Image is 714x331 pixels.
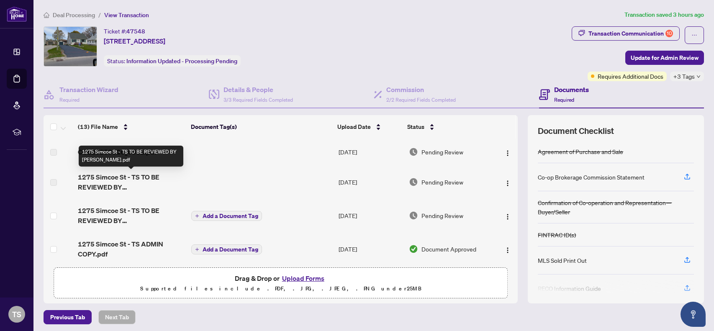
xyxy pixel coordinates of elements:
[409,147,418,157] img: Document Status
[23,13,41,20] div: v 4.0.25
[554,85,589,95] h4: Documents
[126,28,145,35] span: 47548
[501,175,514,189] button: Logo
[104,11,149,19] span: View Transaction
[223,97,293,103] span: 3/3 Required Fields Completed
[665,30,673,37] div: 10
[53,11,95,19] span: Deal Processing
[23,49,29,55] img: tab_domain_overview_orange.svg
[44,12,49,18] span: home
[572,26,680,41] button: Transaction Communication10
[691,32,697,38] span: ellipsis
[104,55,241,67] div: Status:
[335,232,406,266] td: [DATE]
[538,198,694,216] div: Confirmation of Co-operation and Representation—Buyer/Seller
[235,273,327,284] span: Drag & Drop or
[83,49,90,55] img: tab_keywords_by_traffic_grey.svg
[504,180,511,187] img: Logo
[538,147,623,156] div: Agreement of Purchase and Sale
[386,85,456,95] h4: Commission
[681,302,706,327] button: Open asap
[501,209,514,222] button: Logo
[538,256,587,265] div: MLS Sold Print Out
[280,273,327,284] button: Upload Forms
[696,74,701,79] span: down
[421,177,463,187] span: Pending Review
[191,244,262,255] button: Add a Document Tag
[126,57,237,65] span: Information Updated - Processing Pending
[74,115,188,139] th: (13) File Name
[337,122,371,131] span: Upload Date
[191,244,262,254] button: Add a Document Tag
[7,6,27,22] img: logo
[78,205,185,226] span: 1275 Simcoe St - TS TO BE REVIEWED BY [PERSON_NAME].pdf
[598,72,663,81] span: Requires Additional Docs
[13,13,20,20] img: logo_orange.svg
[78,239,185,259] span: 1275 Simcoe St - TS ADMIN COPY.pdf
[195,214,199,218] span: plus
[59,284,502,294] p: Supported files include .PDF, .JPG, .JPEG, .PNG under 25 MB
[54,268,507,299] span: Drag & Drop orUpload FormsSupported files include .PDF, .JPG, .JPEG, .PNG under25MB
[187,115,334,139] th: Document Tag(s)
[203,246,258,252] span: Add a Document Tag
[50,310,85,324] span: Previous Tab
[22,22,139,28] div: Domain: [PERSON_NAME][DOMAIN_NAME]
[92,49,141,55] div: Keywords by Traffic
[191,211,262,221] button: Add a Document Tag
[624,10,704,20] article: Transaction saved 3 hours ago
[78,147,157,157] span: CCE20250826_0001.pdf
[195,247,199,251] span: plus
[335,139,406,165] td: [DATE]
[409,177,418,187] img: Document Status
[78,172,185,192] span: 1275 Simcoe St - TS TO BE REVIEWED BY [PERSON_NAME].pdf
[98,310,136,324] button: Next Tab
[404,115,491,139] th: Status
[44,27,97,66] img: IMG-E12247392_1.jpg
[625,51,704,65] button: Update for Admin Review
[104,26,145,36] div: Ticket #:
[421,211,463,220] span: Pending Review
[409,244,418,254] img: Document Status
[501,145,514,159] button: Logo
[386,97,456,103] span: 2/2 Required Fields Completed
[334,115,404,139] th: Upload Date
[203,213,258,219] span: Add a Document Tag
[59,85,118,95] h4: Transaction Wizard
[538,172,645,182] div: Co-op Brokerage Commission Statement
[335,165,406,199] td: [DATE]
[538,230,576,239] div: FINTRAC ID(s)
[504,247,511,254] img: Logo
[78,122,118,131] span: (13) File Name
[104,36,165,46] span: [STREET_ADDRESS]
[335,199,406,232] td: [DATE]
[588,27,673,40] div: Transaction Communication
[59,97,80,103] span: Required
[79,146,183,167] div: 1275 Simcoe St - TS TO BE REVIEWED BY [PERSON_NAME].pdf
[44,310,92,324] button: Previous Tab
[631,51,699,64] span: Update for Admin Review
[12,308,21,320] span: TS
[13,22,20,28] img: website_grey.svg
[504,213,511,220] img: Logo
[554,97,574,103] span: Required
[501,242,514,256] button: Logo
[191,210,262,221] button: Add a Document Tag
[409,211,418,220] img: Document Status
[421,244,476,254] span: Document Approved
[504,150,511,157] img: Logo
[421,147,463,157] span: Pending Review
[538,125,614,137] span: Document Checklist
[98,10,101,20] li: /
[223,85,293,95] h4: Details & People
[673,72,695,81] span: +3 Tags
[32,49,75,55] div: Domain Overview
[407,122,424,131] span: Status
